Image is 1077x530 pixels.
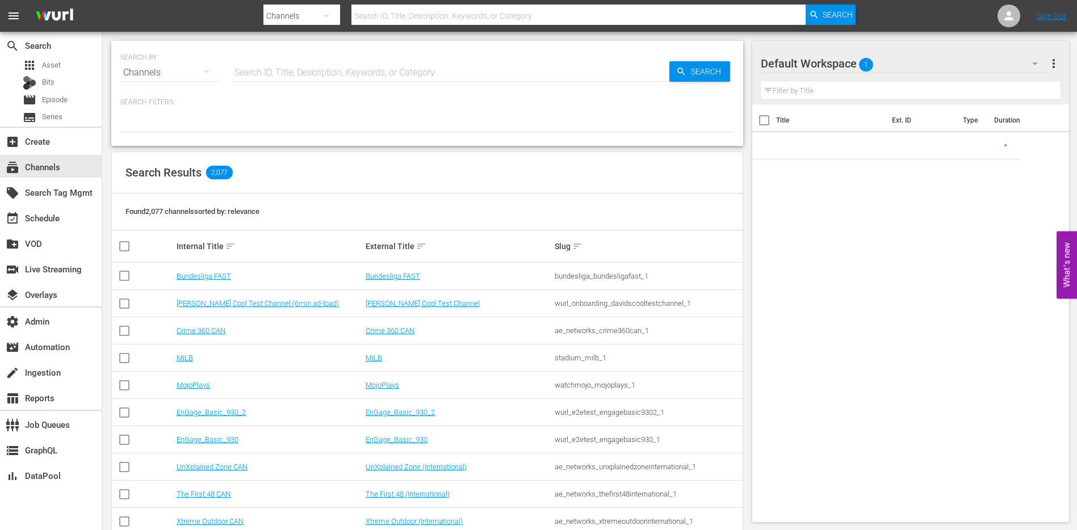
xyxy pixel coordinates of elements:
[6,444,19,457] span: GraphQL
[6,161,19,174] span: Channels
[6,315,19,329] span: Admin
[555,462,740,471] div: ae_networks_unxplainedzoneinternational_1
[366,517,463,525] a: Xtreme Outdoor (International)
[7,9,20,23] span: menu
[6,186,19,200] span: Search Tag Mgmt
[23,111,36,124] span: Series
[1047,57,1061,70] span: more_vert
[366,435,428,444] a: EnGage_Basic_930
[823,5,853,25] span: Search
[366,490,450,498] a: The First 48 (International)
[6,135,19,149] span: Create
[120,98,734,107] p: Search Filters:
[1047,50,1061,77] button: more_vert
[776,104,885,136] th: Title
[555,435,740,444] div: wurl_e2etest_engagebasic930_1
[859,53,873,77] span: 1
[177,490,231,498] a: The First 48 CAN
[366,354,382,362] a: MiLB
[366,272,420,280] a: Bundesliga FAST
[555,381,740,389] div: watchmojo_mojoplays_1
[23,76,36,90] div: Bits
[366,462,467,471] a: UnXplained Zone (International)
[555,517,740,525] div: ae_networks_xtremeoutdoorinternational_1
[42,111,62,123] span: Series
[555,299,740,308] div: wurl_onboarding_davidscooltestchannel_1
[42,94,68,106] span: Episode
[366,299,480,308] a: [PERSON_NAME] Cool Test Channel
[366,408,435,417] a: EnGage_Basic_930_2
[125,166,202,179] span: Search Results
[806,5,856,25] button: Search
[885,104,957,136] th: Ext. ID
[686,61,730,82] span: Search
[987,104,1055,136] th: Duration
[6,288,19,302] span: Overlays
[177,408,246,417] a: EnGage_Basic_930_2
[366,239,551,253] div: External Title
[206,166,233,179] span: 2,077
[42,77,55,88] span: Bits
[225,241,236,251] span: sort
[366,326,414,335] a: Crime 360 CAN
[669,61,730,82] button: Search
[177,239,362,253] div: Internal Title
[555,326,740,335] div: ae_networks_crime360can_1
[177,354,193,362] a: MiLB
[23,58,36,72] span: Asset
[125,207,259,216] span: Found 2,077 channels sorted by: relevance
[555,408,740,417] div: wurl_e2etest_engagebasic9302_1
[177,462,248,471] a: UnXplained Zone CAN
[6,39,19,53] span: Search
[416,241,426,251] span: sort
[572,241,582,251] span: sort
[761,48,1049,79] div: Default Workspace
[177,381,210,389] a: MojoPlays
[6,469,19,483] span: DataPool
[1057,232,1077,299] button: Open Feedback Widget
[555,354,740,362] div: stadium_milb_1
[27,3,82,30] img: ans4CAIJ8jUAAAAAAAAAAAAAAAAAAAAAAAAgQb4GAAAAAAAAAAAAAAAAAAAAAAAAJMjXAAAAAAAAAAAAAAAAAAAAAAAAgAT5G...
[120,57,220,89] div: Channels
[6,392,19,405] span: Reports
[177,326,225,335] a: Crime 360 CAN
[23,93,36,107] span: Episode
[6,263,19,276] span: Live Streaming
[177,435,238,444] a: EnGage_Basic_930
[1037,11,1066,20] a: Sign Out
[177,517,244,525] a: Xtreme Outdoor CAN
[42,60,61,71] span: Asset
[6,418,19,432] span: Job Queues
[177,299,339,308] a: [PERSON_NAME] Cool Test Channel (6min ad-load)
[956,104,987,136] th: Type
[6,366,19,380] span: Ingestion
[6,212,19,225] span: Schedule
[366,381,399,389] a: MojoPlays
[6,237,19,251] span: VOD
[555,490,740,498] div: ae_networks_thefirst48international_1
[6,340,19,354] span: Automation
[555,239,740,253] div: Slug
[177,272,231,280] a: Bundesliga FAST
[555,272,740,280] div: bundesliga_bundesligafast_1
